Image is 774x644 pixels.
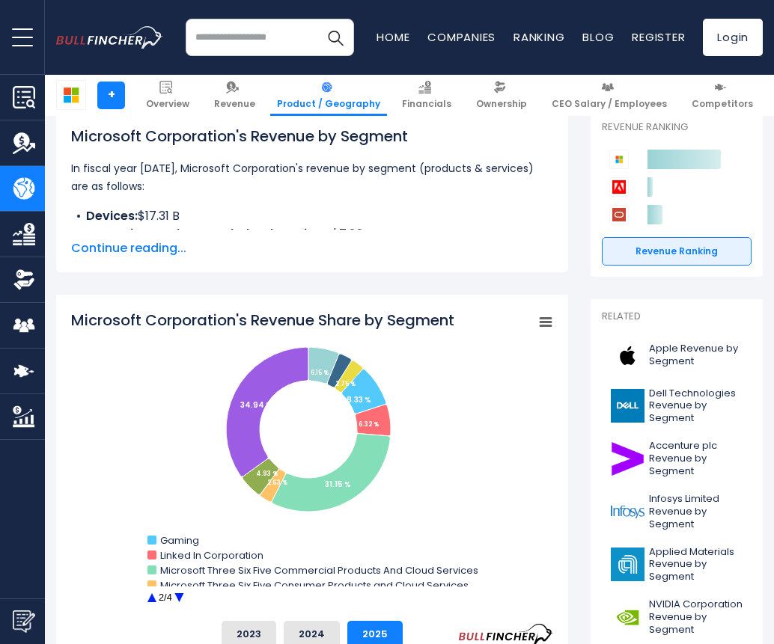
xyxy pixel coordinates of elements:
[267,479,287,487] tspan: 2.63 %
[649,440,743,478] span: Accenture plc Revenue by Segment
[609,205,629,224] img: Oracle Corporation competitors logo
[71,159,553,195] p: In fiscal year [DATE], Microsoft Corporation's revenue by segment (products & services) are as fo...
[649,343,743,368] span: Apple Revenue by Segment
[71,207,553,225] li: $17.31 B
[602,237,752,266] a: Revenue Ranking
[649,546,743,584] span: Applied Materials Revenue by Segment
[71,310,454,331] tspan: Microsoft Corporation's Revenue Share by Segment
[602,384,752,429] a: Dell Technologies Revenue by Segment
[609,150,629,169] img: Microsoft Corporation competitors logo
[602,121,752,134] p: Revenue Ranking
[86,207,138,224] b: Devices:
[377,29,409,45] a: Home
[611,442,645,476] img: ACN logo
[703,19,763,56] a: Login
[427,29,496,45] a: Companies
[335,380,356,388] tspan: 2.75 %
[609,177,629,197] img: Adobe competitors logo
[582,29,614,45] a: Blog
[611,339,645,372] img: AAPL logo
[545,75,674,116] a: CEO Salary / Employees
[207,75,262,116] a: Revenue
[514,29,564,45] a: Ranking
[317,19,354,56] button: Search
[139,75,196,116] a: Overview
[347,394,371,405] tspan: 8.33 %
[86,225,332,242] b: Dynamics Products And Cloud Services:
[602,542,752,588] a: Applied Materials Revenue by Segment
[71,239,553,257] span: Continue reading...
[692,98,753,110] span: Competitors
[649,387,743,426] span: Dell Technologies Revenue by Segment
[57,81,85,109] img: MSFT logo
[649,493,743,531] span: Infosys Limited Revenue by Segment
[311,369,329,377] tspan: 6.15 %
[359,420,379,429] tspan: 6.32 %
[240,399,272,411] tspan: 34.94 %
[476,98,527,110] span: Ownership
[632,29,685,45] a: Register
[611,495,645,529] img: INFY logo
[469,75,534,116] a: Ownership
[685,75,760,116] a: Competitors
[160,548,263,562] text: Linked In Corporation
[146,98,189,110] span: Overview
[13,269,35,291] img: Ownership
[611,601,645,634] img: NVDA logo
[602,436,752,482] a: Accenture plc Revenue by Segment
[71,310,553,609] svg: Microsoft Corporation's Revenue Share by Segment
[402,98,451,110] span: Financials
[159,592,172,603] text: 2/4
[256,470,278,478] tspan: 4.93 %
[270,75,387,116] a: Product / Geography
[97,82,125,109] a: +
[71,125,553,147] h1: Microsoft Corporation's Revenue by Segment
[395,75,458,116] a: Financials
[602,335,752,376] a: Apple Revenue by Segment
[160,578,469,592] text: Microsoft Three Six Five Consumer Products and Cloud Services
[611,389,645,423] img: DELL logo
[602,595,752,640] a: NVIDIA Corporation Revenue by Segment
[552,98,667,110] span: CEO Salary / Employees
[56,26,186,49] a: Go to homepage
[611,548,645,581] img: AMAT logo
[649,598,743,637] span: NVIDIA Corporation Revenue by Segment
[602,310,752,323] p: Related
[160,533,199,548] text: Gaming
[277,98,380,110] span: Product / Geography
[160,563,478,577] text: Microsoft Three Six Five Commercial Products And Cloud Services
[325,479,351,490] tspan: 31.15 %
[71,225,553,243] li: $7.83 B
[602,489,752,535] a: Infosys Limited Revenue by Segment
[214,98,255,110] span: Revenue
[56,26,163,49] img: bullfincher logo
